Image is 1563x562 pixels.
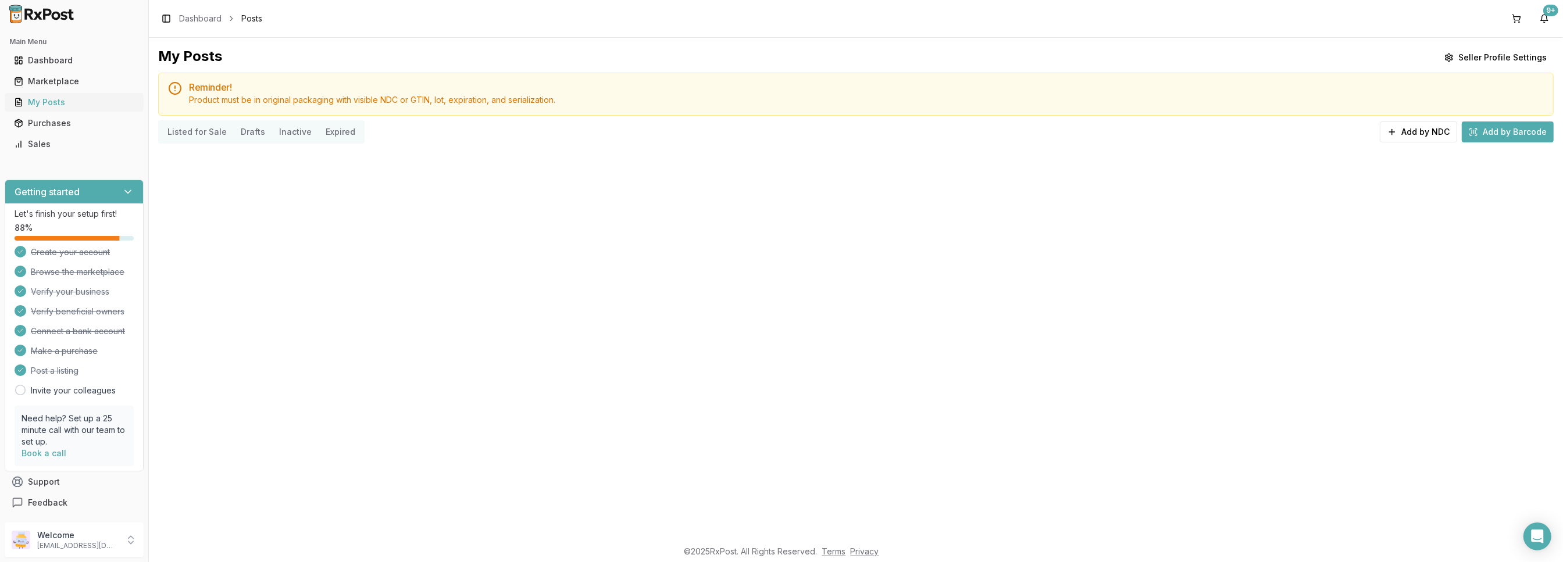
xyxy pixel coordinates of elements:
[5,492,144,513] button: Feedback
[9,113,139,134] a: Purchases
[14,55,134,66] div: Dashboard
[15,185,80,199] h3: Getting started
[31,266,124,278] span: Browse the marketplace
[822,546,846,556] a: Terms
[31,306,124,317] span: Verify beneficial owners
[1380,121,1457,142] button: Add by NDC
[14,138,134,150] div: Sales
[5,135,144,153] button: Sales
[5,471,144,492] button: Support
[28,497,67,509] span: Feedback
[179,13,222,24] a: Dashboard
[15,208,134,220] p: Let's finish your setup first!
[14,117,134,129] div: Purchases
[31,345,98,357] span: Make a purchase
[1462,121,1554,142] button: Add by Barcode
[234,123,272,141] button: Drafts
[5,114,144,133] button: Purchases
[179,13,262,24] nav: breadcrumb
[1523,522,1551,550] div: Open Intercom Messenger
[9,50,139,71] a: Dashboard
[5,5,79,23] img: RxPost Logo
[1543,5,1558,16] div: 9+
[5,51,144,70] button: Dashboard
[31,365,78,377] span: Post a listing
[15,222,33,234] span: 88 %
[1535,9,1554,28] button: 9+
[22,448,66,458] a: Book a call
[9,71,139,92] a: Marketplace
[158,47,222,68] div: My Posts
[272,123,319,141] button: Inactive
[22,413,127,448] p: Need help? Set up a 25 minute call with our team to set up.
[14,76,134,87] div: Marketplace
[9,37,139,46] h2: Main Menu
[31,246,110,258] span: Create your account
[189,83,1544,92] h5: Reminder!
[12,531,30,549] img: User avatar
[1437,47,1554,68] button: Seller Profile Settings
[189,94,1544,106] div: Product must be in original packaging with visible NDC or GTIN, lot, expiration, and serialization.
[851,546,879,556] a: Privacy
[37,529,118,541] p: Welcome
[14,96,134,108] div: My Posts
[31,286,109,298] span: Verify your business
[9,92,139,113] a: My Posts
[241,13,262,24] span: Posts
[31,325,125,337] span: Connect a bank account
[160,123,234,141] button: Listed for Sale
[5,93,144,112] button: My Posts
[319,123,362,141] button: Expired
[31,385,116,396] a: Invite your colleagues
[9,134,139,155] a: Sales
[37,541,118,550] p: [EMAIL_ADDRESS][DOMAIN_NAME]
[5,72,144,91] button: Marketplace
